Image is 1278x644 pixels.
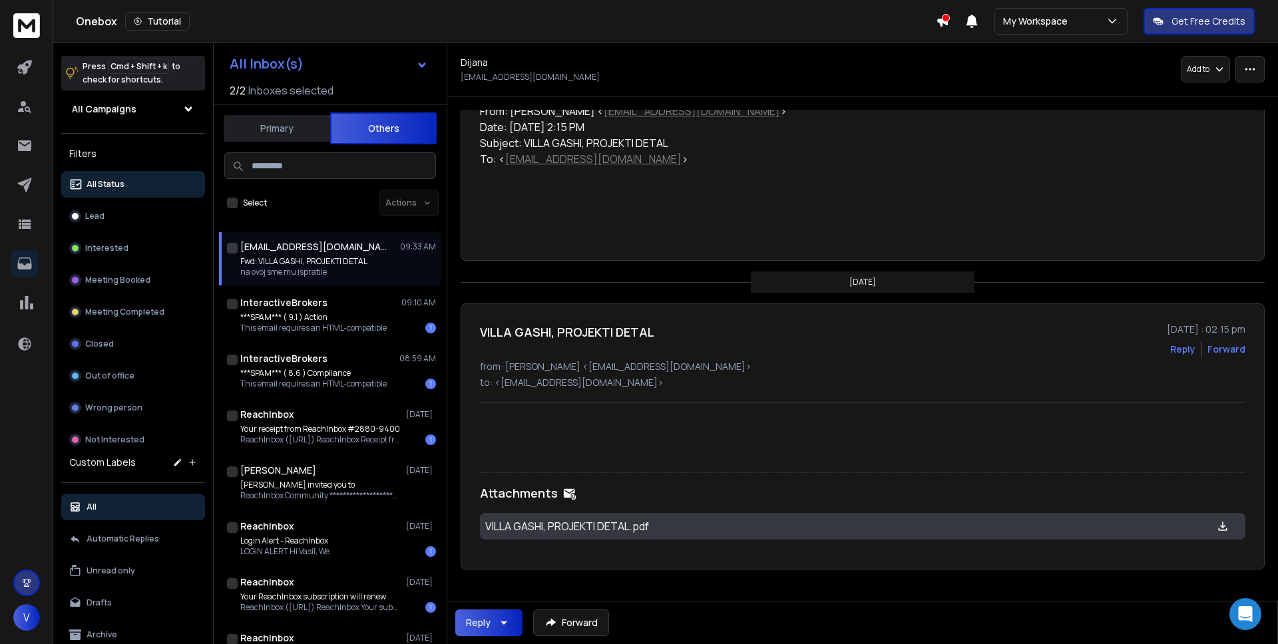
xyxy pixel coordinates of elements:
p: Unread only [87,565,135,576]
button: Reply [1170,343,1195,356]
button: Others [330,112,437,144]
p: Your ReachInbox subscription will renew [240,591,400,602]
p: Get Free Credits [1171,15,1245,28]
p: Not Interested [85,434,144,445]
p: Meeting Booked [85,275,150,285]
p: All Status [87,179,124,190]
h1: ReachInbox [240,575,294,589]
p: Lead [85,211,105,222]
button: Primary [224,114,330,143]
p: LOGIN ALERT Hi Vasil, We [240,546,329,557]
div: From: [PERSON_NAME] < > [480,103,869,119]
p: Your receipt from ReachInbox #2880-9400 [240,424,400,434]
div: Forward [1207,343,1245,356]
p: ReachInbox ([URL]) ReachInbox Receipt from [240,434,400,445]
h1: ReachInbox [240,408,294,421]
div: Open Intercom Messenger [1229,598,1261,630]
h3: Filters [61,144,205,163]
button: Drafts [61,589,205,616]
p: Closed [85,339,114,349]
button: Reply [455,609,523,636]
p: na ovoj sme mu ispratile [240,267,367,277]
div: Date: [DATE] 2:15 PM [480,119,869,135]
p: [DATE] [406,521,436,532]
div: 1 [425,546,436,557]
button: Lead [61,203,205,230]
h1: All Inbox(s) [230,57,304,71]
div: 1 [425,323,436,333]
h1: InteractiveBrokers [240,296,327,309]
p: Automatic Replies [87,534,159,544]
button: Get Free Credits [1144,8,1255,35]
button: Out of office [61,363,205,389]
button: Not Interested [61,426,205,453]
h3: Custom Labels [69,456,136,469]
div: Onebox [76,12,936,31]
p: Drafts [87,597,112,608]
button: All [61,494,205,520]
p: Add to [1187,64,1209,75]
div: Subject: VILLA GASHI, PROJEKTI DETAL [480,135,869,151]
button: Automatic Replies [61,526,205,552]
p: 09:33 AM [400,241,436,252]
h1: ReachInbox [240,520,294,533]
p: This email requires an HTML-compatible [240,379,387,389]
p: 08:59 AM [399,353,436,364]
p: [DATE] [406,409,436,420]
h1: All Campaigns [72,102,136,116]
p: Press to check for shortcuts. [83,60,180,86]
p: ReachInbox ([URL]) ReachInbox Your subscription [240,602,400,613]
p: Login Alert - ReachInbox [240,536,329,546]
div: 1 [425,379,436,389]
label: Select [243,198,267,208]
p: [DATE] : 02:15 pm [1167,323,1245,336]
p: [EMAIL_ADDRESS][DOMAIN_NAME] [461,72,600,82]
p: [DATE] [406,577,436,587]
p: 09:10 AM [401,297,436,308]
p: [DATE] [406,633,436,643]
p: This email requires an HTML-compatible [240,323,387,333]
button: All Inbox(s) [219,51,439,77]
h1: Dijana [461,56,488,69]
p: VILLA GASHI, PROJEKTI DETAL.pdf [485,518,785,534]
button: Tutorial [125,12,190,31]
a: [EMAIL_ADDRESS][DOMAIN_NAME] [604,104,780,118]
button: Wrong person [61,395,205,421]
button: Meeting Booked [61,267,205,293]
h3: Inboxes selected [248,82,333,98]
div: 1 [425,434,436,445]
button: All Campaigns [61,96,205,122]
a: [EMAIL_ADDRESS][DOMAIN_NAME] [505,152,682,166]
p: All [87,502,97,512]
button: Interested [61,235,205,261]
p: Archive [87,629,117,640]
div: 1 [425,602,436,613]
h1: Attachments [480,484,558,502]
span: 2 / 2 [230,82,246,98]
button: All Status [61,171,205,198]
button: Meeting Completed [61,299,205,325]
p: Fwd: VILLA GASHI, PROJEKTI DETAL [240,256,367,267]
p: [DATE] [406,465,436,476]
button: V [13,604,40,631]
p: Out of office [85,371,134,381]
p: Meeting Completed [85,307,164,317]
span: Cmd + Shift + k [108,59,169,74]
p: from: [PERSON_NAME] <[EMAIL_ADDRESS][DOMAIN_NAME]> [480,360,1245,373]
div: Reply [466,616,491,629]
h1: [PERSON_NAME] [240,464,316,477]
div: To: < > [480,151,869,167]
p: My Workspace [1003,15,1073,28]
button: Forward [533,609,609,636]
button: Unread only [61,558,205,584]
button: Closed [61,331,205,357]
p: Interested [85,243,128,253]
p: to: <[EMAIL_ADDRESS][DOMAIN_NAME]> [480,376,1245,389]
p: [DATE] [849,277,876,287]
p: [PERSON_NAME] invited you to [240,480,400,490]
h1: VILLA GASHI, PROJEKTI DETAL [480,323,654,341]
p: Wrong person [85,402,142,413]
h1: InteractiveBrokers [240,352,327,365]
